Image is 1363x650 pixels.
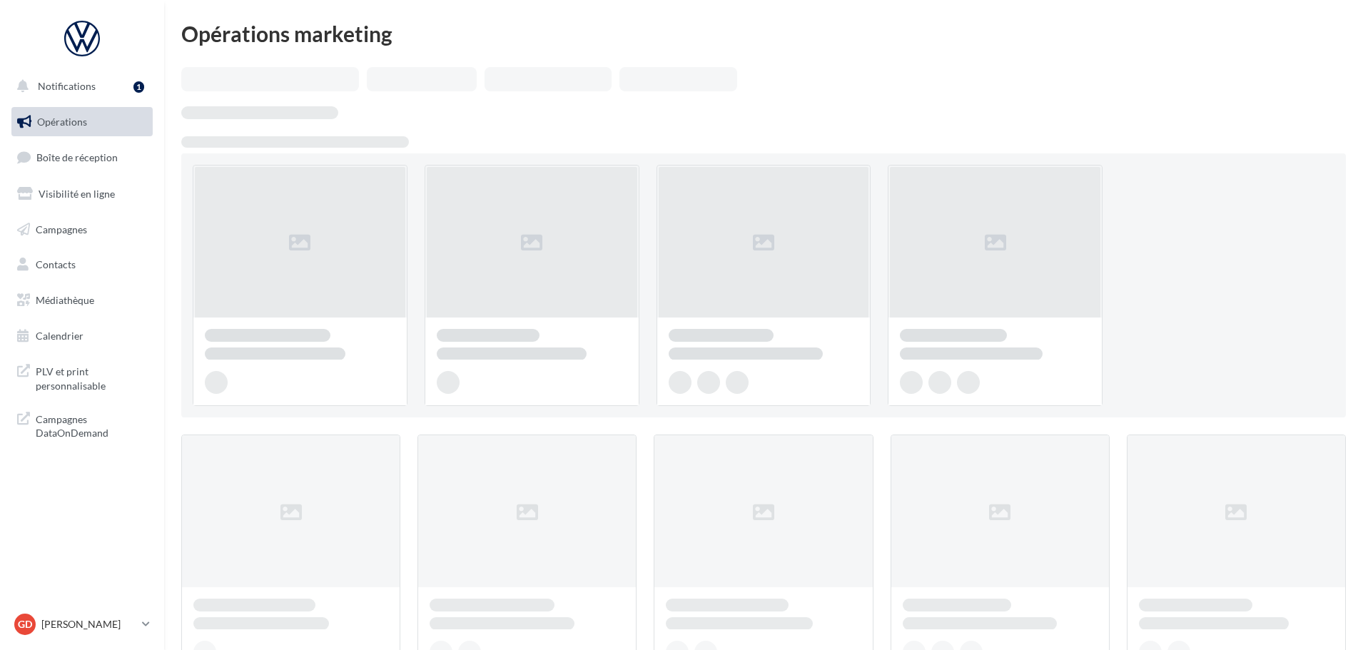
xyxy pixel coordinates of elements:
[11,611,153,638] a: GD [PERSON_NAME]
[36,362,147,392] span: PLV et print personnalisable
[39,188,115,200] span: Visibilité en ligne
[9,71,150,101] button: Notifications 1
[9,142,156,173] a: Boîte de réception
[36,151,118,163] span: Boîte de réception
[37,116,87,128] span: Opérations
[9,285,156,315] a: Médiathèque
[9,356,156,398] a: PLV et print personnalisable
[36,330,83,342] span: Calendrier
[181,23,1346,44] div: Opérations marketing
[9,107,156,137] a: Opérations
[36,258,76,270] span: Contacts
[38,80,96,92] span: Notifications
[9,179,156,209] a: Visibilité en ligne
[9,404,156,446] a: Campagnes DataOnDemand
[133,81,144,93] div: 1
[9,215,156,245] a: Campagnes
[9,250,156,280] a: Contacts
[36,294,94,306] span: Médiathèque
[41,617,136,631] p: [PERSON_NAME]
[36,223,87,235] span: Campagnes
[9,321,156,351] a: Calendrier
[36,410,147,440] span: Campagnes DataOnDemand
[18,617,32,631] span: GD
